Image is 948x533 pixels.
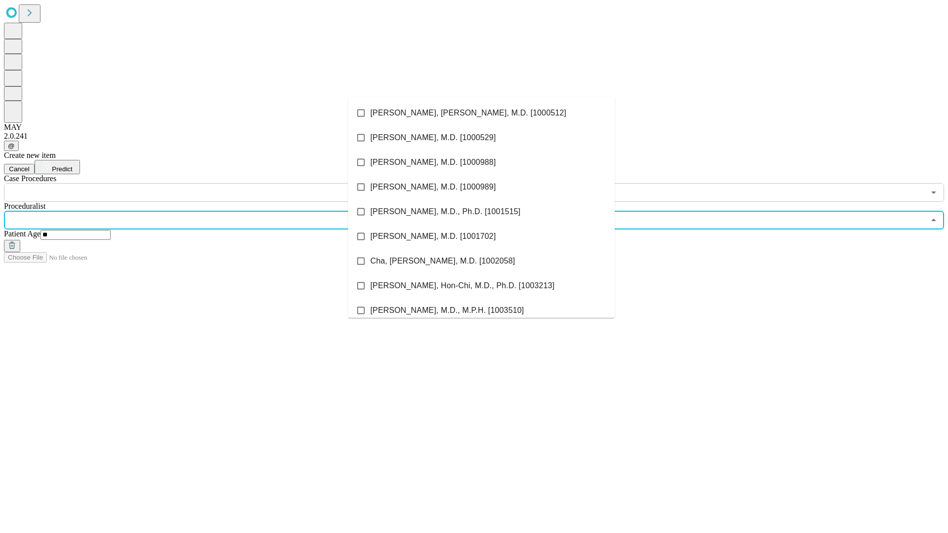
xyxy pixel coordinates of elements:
[4,164,35,174] button: Cancel
[370,181,496,193] span: [PERSON_NAME], M.D. [1000989]
[4,123,944,132] div: MAY
[4,202,45,210] span: Proceduralist
[370,206,520,218] span: [PERSON_NAME], M.D., Ph.D. [1001515]
[927,213,941,227] button: Close
[4,229,40,238] span: Patient Age
[370,255,515,267] span: Cha, [PERSON_NAME], M.D. [1002058]
[9,165,30,173] span: Cancel
[4,151,56,159] span: Create new item
[370,280,554,292] span: [PERSON_NAME], Hon-Chi, M.D., Ph.D. [1003213]
[52,165,72,173] span: Predict
[4,141,19,151] button: @
[370,107,566,119] span: [PERSON_NAME], [PERSON_NAME], M.D. [1000512]
[370,132,496,144] span: [PERSON_NAME], M.D. [1000529]
[35,160,80,174] button: Predict
[8,142,15,150] span: @
[370,305,524,316] span: [PERSON_NAME], M.D., M.P.H. [1003510]
[370,230,496,242] span: [PERSON_NAME], M.D. [1001702]
[4,132,944,141] div: 2.0.241
[4,174,56,183] span: Scheduled Procedure
[927,186,941,199] button: Open
[370,156,496,168] span: [PERSON_NAME], M.D. [1000988]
